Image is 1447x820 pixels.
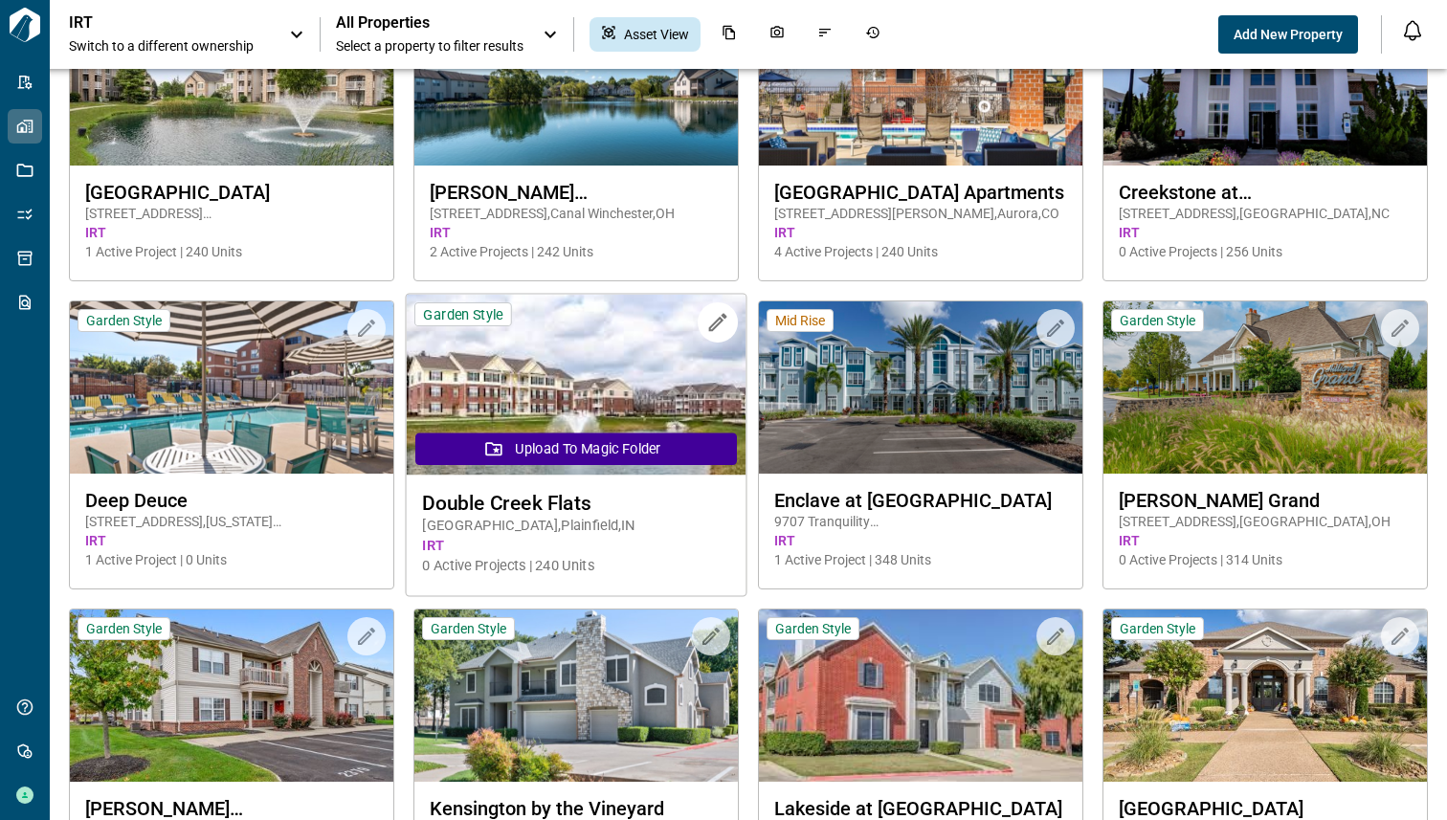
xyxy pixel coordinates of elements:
[414,609,738,782] img: property-asset
[85,797,378,820] span: [PERSON_NAME][GEOGRAPHIC_DATA]
[774,181,1067,204] span: [GEOGRAPHIC_DATA] Apartments
[590,17,701,52] div: Asset View
[86,312,162,329] span: Garden Style
[854,17,892,52] div: Job History
[430,181,723,204] span: [PERSON_NAME][GEOGRAPHIC_DATA]
[430,797,723,820] span: Kensington by the Vineyard
[774,223,1067,242] span: IRT
[69,36,270,55] span: Switch to a different ownership
[774,550,1067,569] span: 1 Active Project | 348 Units
[423,305,502,323] span: Garden Style
[336,13,523,33] span: All Properties
[759,301,1082,474] img: property-asset
[70,301,393,474] img: property-asset
[1119,242,1412,261] span: 0 Active Projects | 256 Units
[422,556,729,576] span: 0 Active Projects | 240 Units
[1119,204,1412,223] span: [STREET_ADDRESS] , [GEOGRAPHIC_DATA] , NC
[422,536,729,556] span: IRT
[1103,301,1427,474] img: property-asset
[1119,223,1412,242] span: IRT
[415,432,737,465] button: Upload to Magic Folder
[422,516,729,536] span: [GEOGRAPHIC_DATA] , Plainfield , IN
[1119,181,1412,204] span: Creekstone at [GEOGRAPHIC_DATA]
[85,242,378,261] span: 1 Active Project | 240 Units
[69,13,241,33] p: IRT
[774,242,1067,261] span: 4 Active Projects | 240 Units
[85,204,378,223] span: [STREET_ADDRESS][PERSON_NAME] , Groveport , OH
[431,620,506,637] span: Garden Style
[85,531,378,550] span: IRT
[1119,489,1412,512] span: [PERSON_NAME] Grand
[422,491,729,515] span: Double Creek Flats
[759,609,1082,782] img: property-asset
[85,223,378,242] span: IRT
[758,17,796,52] div: Photos
[336,36,523,55] span: Select a property to filter results
[1120,620,1195,637] span: Garden Style
[85,550,378,569] span: 1 Active Project | 0 Units
[774,204,1067,223] span: [STREET_ADDRESS][PERSON_NAME] , Aurora , CO
[774,489,1067,512] span: Enclave at [GEOGRAPHIC_DATA]
[430,242,723,261] span: 2 Active Projects | 242 Units
[1218,15,1358,54] button: Add New Property
[1120,312,1195,329] span: Garden Style
[430,204,723,223] span: [STREET_ADDRESS] , Canal Winchester , OH
[774,512,1067,531] span: 9707 Tranquility [GEOGRAPHIC_DATA] , Riverview , FL
[70,609,393,782] img: property-asset
[1103,609,1427,782] img: property-asset
[407,295,746,476] img: property-asset
[85,489,378,512] span: Deep Deuce
[1119,797,1412,820] span: [GEOGRAPHIC_DATA]
[710,17,748,52] div: Documents
[1234,25,1343,44] span: Add New Property
[1119,550,1412,569] span: 0 Active Projects | 314 Units
[86,620,162,637] span: Garden Style
[430,223,723,242] span: IRT
[774,531,1067,550] span: IRT
[1397,15,1428,46] button: Open notification feed
[624,25,689,44] span: Asset View
[774,797,1067,820] span: Lakeside at [GEOGRAPHIC_DATA]
[806,17,844,52] div: Issues & Info
[85,181,378,204] span: [GEOGRAPHIC_DATA]
[775,620,851,637] span: Garden Style
[775,312,825,329] span: Mid Rise
[1119,531,1412,550] span: IRT
[85,512,378,531] span: [STREET_ADDRESS] , [US_STATE][GEOGRAPHIC_DATA] , OK
[1119,512,1412,531] span: [STREET_ADDRESS] , [GEOGRAPHIC_DATA] , OH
